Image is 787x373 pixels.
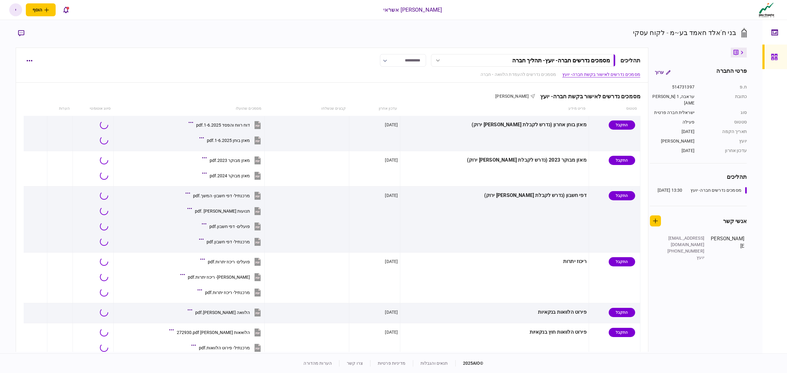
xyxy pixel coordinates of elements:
th: פריט מידע [400,102,589,116]
div: סוג [701,109,747,116]
div: 13:30 [DATE] [658,187,682,194]
a: מסמכים נדרשים חברה- יועץ13:30 [DATE] [658,187,747,194]
div: מרכנתיל- דפי חשבון- המשך.pdf [193,193,250,198]
div: [PERSON_NAME] [710,235,744,261]
div: מאזן בוחן אחרון (נדרש לקבלת [PERSON_NAME] ירוק) [402,118,586,132]
a: מסמכים נדרשים להעמדת הלוואה - חברה [481,71,556,78]
div: יועץ [701,138,747,144]
button: י [9,3,22,16]
a: מדיניות פרטיות [378,361,405,366]
div: דוח רווח והפסד 1-6.2025.pdf [196,123,250,128]
div: דפי חשבון (נדרש לקבלת [PERSON_NAME] ירוק) [402,189,586,202]
button: הלואאות מזרחי 272930.pdf [171,325,262,339]
div: עראבה, 1 [PERSON_NAME] [650,93,694,106]
div: התקבל [609,156,635,165]
div: פירוט הלוואות חוץ בנקאיות [402,325,586,339]
div: ח.פ [701,84,747,90]
div: מסמכים נדרשים חברה- יועץ - תהליך חברה [512,57,610,64]
div: מזרחי- ריכוז יתרות.pdf [188,275,250,280]
div: [EMAIL_ADDRESS][DOMAIN_NAME] [664,235,704,248]
div: מסמכים נדרשים לאישור בקשת חברה- יועץ [535,93,640,100]
button: הלוואה מזרחי.pdf [189,305,262,319]
div: [PERSON_NAME] [650,138,694,144]
button: מרכנתיל- פירוט הלוואות.pdf [193,341,262,355]
div: מאזן מבוקר 2023.pdf [210,158,250,163]
button: תנועות מזרחי .pdf [189,204,262,218]
button: ערוך [650,67,675,78]
button: מרכנתיל- ריכוז יתרות.pdf [199,285,262,299]
div: [DATE] [650,147,694,154]
div: [DATE] [385,192,398,198]
button: פועלים- דפי חשבון.pdf [203,219,262,233]
div: [DATE] [385,157,398,163]
div: התקבל [609,257,635,266]
div: התקבל [609,308,635,317]
div: מרכנתיל- פירוט הלוואות.pdf [199,345,250,350]
button: פועלים- ריכוז יתרות.pdf [202,255,262,269]
th: סטטוס [589,102,640,116]
span: [PERSON_NAME] [495,94,529,99]
div: כתובת [701,93,747,106]
a: הערות מהדורה [303,361,332,366]
div: © 2025 AIO [455,360,484,367]
img: client company logo [757,2,776,18]
div: התקבל [609,328,635,337]
div: [DATE] [385,258,398,265]
a: מסמכים נדרשים לאישור בקשת חברה- יועץ [562,71,640,78]
th: הערות [47,102,73,116]
button: מאזן בוחן 1-6.2025.pdf [201,133,262,147]
th: סיווג אוטומטי [73,102,114,116]
button: מאזן מבוקר 2024.pdf [204,169,262,183]
div: פעילה [650,119,694,125]
div: תהליכים [620,56,640,65]
div: מאזן מבוקר 2024.pdf [210,173,250,178]
div: מרכנתיל- ריכוז יתרות.pdf [205,290,250,295]
div: מאזן מבוקר 2023 (נדרש לקבלת [PERSON_NAME] ירוק) [402,153,586,167]
div: סטטוס [701,119,747,125]
div: [DATE] [385,309,398,315]
div: התקבל [609,120,635,130]
div: פועלים- דפי חשבון.pdf [209,224,250,229]
a: צרו קשר [347,361,363,366]
button: פתח תפריט להוספת לקוח [26,3,56,16]
div: [PERSON_NAME] אשראי [383,6,442,14]
div: [DATE] [385,122,398,128]
button: פתח רשימת התראות [59,3,72,16]
button: מזרחי- ריכוז יתרות.pdf [182,270,262,284]
div: פרטי החברה [716,67,746,78]
div: [DATE] [385,329,398,335]
div: פועלים- ריכוז יתרות.pdf [208,259,250,264]
div: ריכוז יתרות [402,255,586,269]
div: אנשי קשר [723,217,747,225]
a: תנאים והגבלות [421,361,448,366]
div: פירוט הלוואות בנקאיות [402,305,586,319]
div: הלואאות מזרחי 272930.pdf [177,330,250,335]
div: מסמכים נדרשים חברה- יועץ [690,187,742,194]
button: דוח רווח והפסד 1-6.2025.pdf [190,118,262,132]
div: התקבל [609,191,635,200]
div: תאריך הקמה [701,128,747,135]
button: מרכנתיל- דפי חשבון.pdf [200,235,262,249]
th: קבצים שנשלחו [264,102,349,116]
div: [DATE] [650,128,694,135]
div: עדכון אחרון [701,147,747,154]
div: בני ח'אלד חאמד בע~מ - לקוח עסקי [633,28,736,38]
div: תנועות מזרחי .pdf [195,209,250,214]
div: 514731397 [650,84,694,90]
th: מסמכים שהועלו [114,102,264,116]
div: מאזן בוחן 1-6.2025.pdf [207,138,250,143]
div: ישראלית חברה פרטית [650,109,694,116]
div: הלוואה מזרחי.pdf [195,310,250,315]
div: מרכנתיל- דפי חשבון.pdf [207,239,250,244]
th: עדכון אחרון [349,102,400,116]
button: מרכנתיל- דפי חשבון- המשך.pdf [187,189,262,202]
div: [PHONE_NUMBER] [664,248,704,254]
div: תהליכים [650,173,747,181]
button: מסמכים נדרשים חברה- יועץ- תהליך חברה [431,54,615,67]
div: יועץ [664,254,704,261]
button: מאזן מבוקר 2023.pdf [204,153,262,167]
